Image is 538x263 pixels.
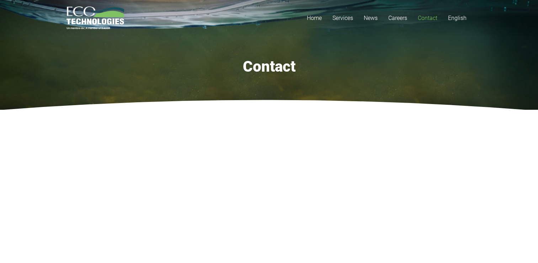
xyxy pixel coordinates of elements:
span: News [364,15,378,21]
span: Services [332,15,353,21]
span: English [448,15,467,21]
h1: Contact [66,58,472,76]
span: Home [307,15,322,21]
a: logo_EcoTech_ASDR_RGB [66,6,124,30]
span: Contact [418,15,437,21]
span: Careers [388,15,407,21]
